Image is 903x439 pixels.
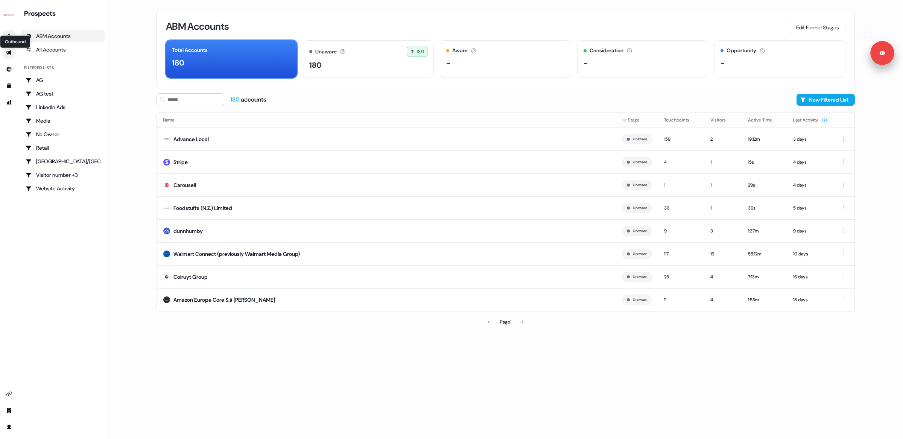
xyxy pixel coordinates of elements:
[710,296,736,304] div: 4
[3,80,15,92] a: Go to templates
[748,227,781,235] div: 1:37m
[173,296,275,304] div: Amazon Europe Core S.à [PERSON_NAME]
[3,47,15,59] a: Go to outbound experience
[446,58,451,69] div: -
[21,142,105,154] a: Go to Retail
[21,182,105,194] a: Go to Website Activity
[793,227,827,235] div: 9 days
[3,63,15,75] a: Go to Inbound
[309,59,322,71] div: 180
[157,112,616,128] th: Name
[710,113,735,127] button: Visitors
[664,296,698,304] div: 11
[26,117,100,125] div: Media
[315,48,337,56] div: Unaware
[173,135,209,143] div: Advance Local
[26,171,100,179] div: Visitor number +3
[3,421,15,433] a: Go to profile
[748,273,781,281] div: 7:13m
[622,116,652,124] div: Stage
[793,204,827,212] div: 5 days
[21,169,105,181] a: Go to Visitor number +3
[790,21,845,34] button: Edit Funnel Stages
[793,296,827,304] div: 18 days
[26,131,100,138] div: No Owner
[173,204,232,212] div: Foodstuffs (N.Z.) Limited
[26,144,100,152] div: Retail
[21,115,105,127] a: Go to Media
[797,94,855,106] button: New Filtered List
[21,30,105,42] a: ABM Accounts
[633,228,647,234] button: Unaware
[633,273,647,280] button: Unaware
[793,250,827,258] div: 10 days
[633,296,647,303] button: Unaware
[633,205,647,211] button: Unaware
[230,96,241,103] span: 180
[721,58,725,69] div: -
[633,182,647,188] button: Unaware
[173,273,208,281] div: Colruyt Group
[710,273,736,281] div: 4
[664,250,698,258] div: 117
[633,136,647,143] button: Unaware
[21,128,105,140] a: Go to No Owner
[166,21,229,31] h3: ABM Accounts
[664,158,698,166] div: 4
[417,48,424,55] span: 180
[21,155,105,167] a: Go to USA/Canada
[3,404,15,416] a: Go to team
[3,30,15,42] a: Go to prospects
[793,273,827,281] div: 16 days
[173,158,188,166] div: Stripe
[24,9,105,18] div: Prospects
[590,47,623,55] div: Consideration
[3,96,15,108] a: Go to attribution
[21,44,105,56] a: All accounts
[500,318,511,326] div: Page 1
[26,90,100,97] div: AG test
[710,181,736,189] div: 1
[664,181,698,189] div: 1
[24,65,54,71] div: Filtered lists
[793,158,827,166] div: 4 days
[26,32,100,40] div: ABM Accounts
[633,251,647,257] button: Unaware
[793,181,827,189] div: 4 days
[748,113,781,127] button: Active Time
[748,250,781,258] div: 55:12m
[172,57,184,68] div: 180
[21,101,105,113] a: Go to LinkedIn Ads
[26,46,100,53] div: All Accounts
[21,88,105,100] a: Go to AG test
[748,296,781,304] div: 1:53m
[710,135,736,143] div: 2
[633,159,647,166] button: Unaware
[793,113,827,127] button: Last Activity
[452,47,468,55] div: Aware
[172,46,208,54] div: Total Accounts
[173,250,300,258] div: Walmart Connect (previously Walmart Media Group)
[664,113,698,127] button: Touchpoints
[710,204,736,212] div: 1
[664,227,698,235] div: 9
[664,273,698,281] div: 25
[584,58,588,69] div: -
[26,158,100,165] div: [GEOGRAPHIC_DATA]/[GEOGRAPHIC_DATA]
[26,185,100,192] div: Website Activity
[3,388,15,400] a: Go to integrations
[710,158,736,166] div: 1
[173,181,196,189] div: Carousell
[26,103,100,111] div: LinkedIn Ads
[748,135,781,143] div: 19:12m
[727,47,756,55] div: Opportunity
[21,74,105,86] a: Go to AG
[230,96,266,104] div: accounts
[748,204,781,212] div: 36s
[664,135,698,143] div: 159
[748,181,781,189] div: 29s
[664,204,698,212] div: 36
[26,76,100,84] div: AG
[710,227,736,235] div: 3
[173,227,203,235] div: dunnhumby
